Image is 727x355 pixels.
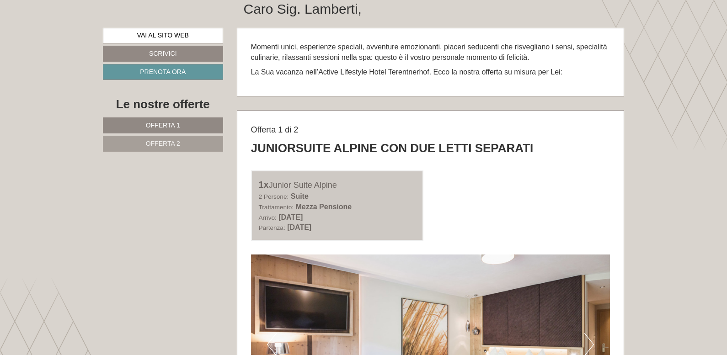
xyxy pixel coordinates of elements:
[251,42,610,63] p: Momenti unici, esperienze speciali, avventure emozionanti, piaceri seducenti che risvegliano i se...
[259,214,277,221] small: Arrivo:
[259,178,416,191] div: Junior Suite Alpine
[259,224,285,231] small: Partenza:
[251,140,534,157] div: Juniorsuite Alpine con due letti separati
[244,1,362,16] h1: Caro Sig. Lamberti,
[146,122,180,129] span: Offerta 1
[251,67,610,78] p: La Sua vacanza nell’Active Lifestyle Hotel Terentnerhof. Ecco la nostra offerta su misura per Lei:
[146,140,180,147] span: Offerta 2
[103,96,223,113] div: Le nostre offerte
[287,223,311,231] b: [DATE]
[291,192,309,200] b: Suite
[103,46,223,62] a: Scrivici
[259,180,269,190] b: 1x
[278,213,303,221] b: [DATE]
[103,64,223,80] a: Prenota ora
[296,203,352,211] b: Mezza Pensione
[259,204,294,211] small: Trattamento:
[103,28,223,43] a: Vai al sito web
[259,193,289,200] small: 2 Persone:
[251,125,299,134] span: Offerta 1 di 2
